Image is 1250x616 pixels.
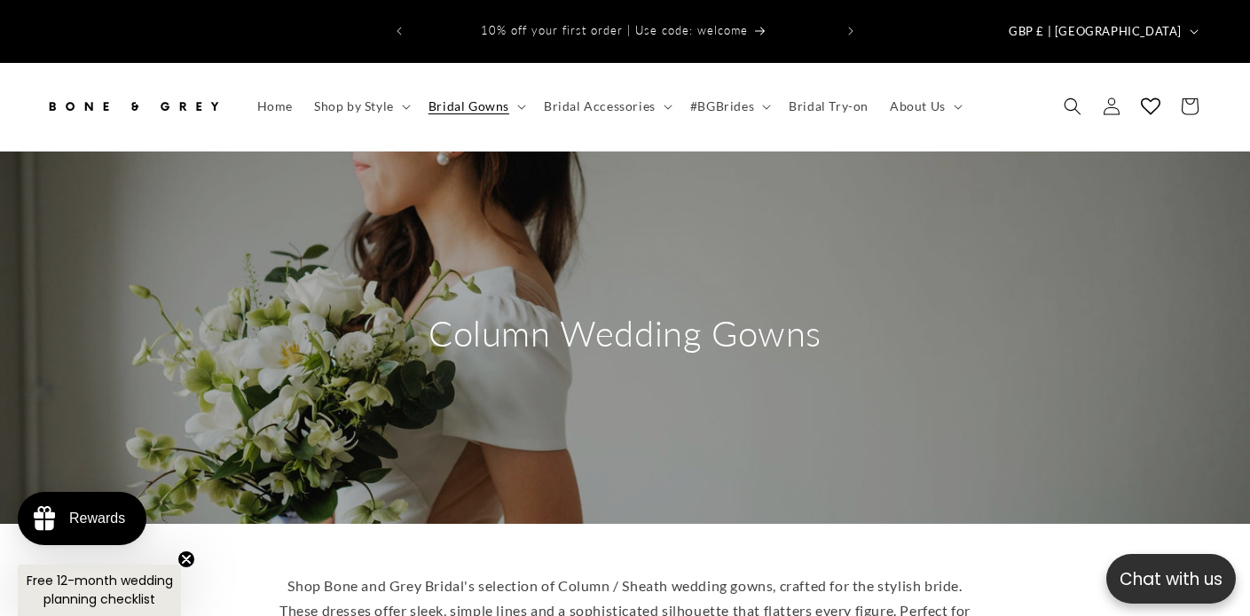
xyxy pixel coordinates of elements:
[690,98,754,114] span: #BGBrides
[27,572,173,608] span: Free 12-month wedding planning checklist
[428,98,509,114] span: Bridal Gowns
[1106,554,1236,604] button: Open chatbox
[831,14,870,48] button: Next announcement
[314,98,394,114] span: Shop by Style
[1106,566,1236,592] p: Chat with us
[1053,87,1092,126] summary: Search
[247,88,303,125] a: Home
[257,98,293,114] span: Home
[481,23,748,37] span: 10% off your first order | Use code: welcome
[38,81,229,133] a: Bone and Grey Bridal
[533,88,680,125] summary: Bridal Accessories
[680,88,778,125] summary: #BGBrides
[544,98,656,114] span: Bridal Accessories
[890,98,946,114] span: About Us
[428,310,822,356] h2: Column Wedding Gowns
[18,565,181,616] div: Free 12-month wedding planning checklistClose teaser
[418,88,533,125] summary: Bridal Gowns
[380,14,419,48] button: Previous announcement
[879,88,970,125] summary: About Us
[1009,23,1182,41] span: GBP £ | [GEOGRAPHIC_DATA]
[303,88,418,125] summary: Shop by Style
[69,511,125,526] div: Rewards
[789,98,869,114] span: Bridal Try-on
[177,550,195,568] button: Close teaser
[998,14,1206,48] button: GBP £ | [GEOGRAPHIC_DATA]
[778,88,879,125] a: Bridal Try-on
[44,87,222,126] img: Bone and Grey Bridal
